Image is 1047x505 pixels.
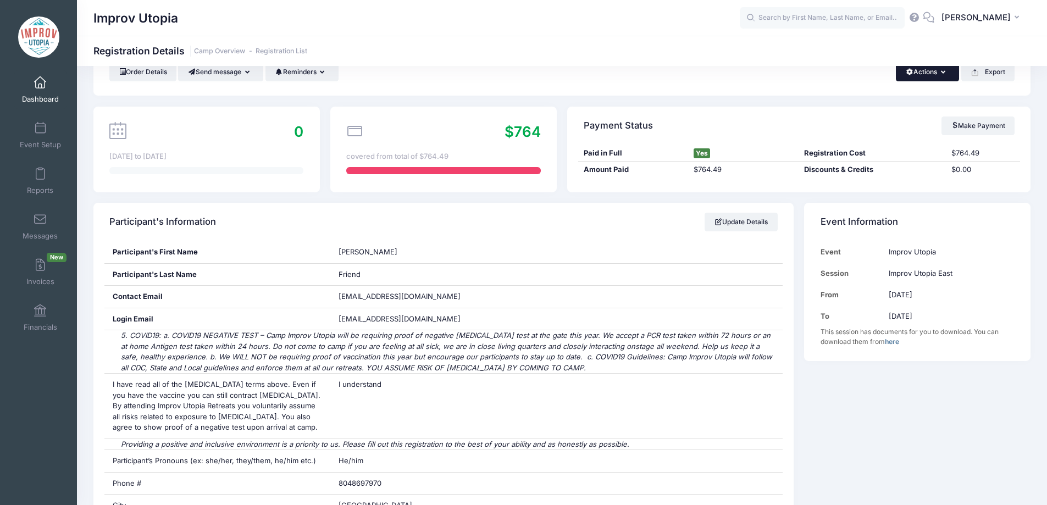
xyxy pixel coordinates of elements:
[821,263,884,284] td: Session
[93,45,307,57] h1: Registration Details
[821,306,884,327] td: To
[339,314,476,325] span: [EMAIL_ADDRESS][DOMAIN_NAME]
[194,47,245,56] a: Camp Overview
[740,7,905,29] input: Search by First Name, Last Name, or Email...
[578,148,689,159] div: Paid in Full
[14,70,67,109] a: Dashboard
[22,95,59,104] span: Dashboard
[20,140,61,149] span: Event Setup
[26,277,54,286] span: Invoices
[821,284,884,306] td: From
[14,116,67,154] a: Event Setup
[339,292,461,301] span: [EMAIL_ADDRESS][DOMAIN_NAME]
[339,479,381,487] span: 8048697970
[14,207,67,246] a: Messages
[104,473,331,495] div: Phone #
[14,298,67,337] a: Financials
[689,164,799,175] div: $764.49
[821,241,884,263] td: Event
[93,5,178,31] h1: Improv Utopia
[339,270,361,279] span: Friend
[799,164,946,175] div: Discounts & Credits
[109,207,216,238] h4: Participant's Information
[584,110,653,141] h4: Payment Status
[941,12,1011,24] span: [PERSON_NAME]
[578,164,689,175] div: Amount Paid
[27,186,53,195] span: Reports
[339,247,397,256] span: [PERSON_NAME]
[104,286,331,308] div: Contact Email
[104,374,331,439] div: I have read all of the [MEDICAL_DATA] terms above. Even if you have the vaccine you can still con...
[884,241,1015,263] td: Improv Utopia
[24,323,57,332] span: Financials
[104,330,783,373] div: 5. COVID19: a. COVID19 NEGATIVE TEST – Camp Improv Utopia will be requiring proof of negative [ME...
[694,148,710,158] span: Yes
[705,213,778,231] a: Update Details
[14,253,67,291] a: InvoicesNew
[884,284,1015,306] td: [DATE]
[265,63,339,81] button: Reminders
[799,148,946,159] div: Registration Cost
[946,148,1020,159] div: $764.49
[109,63,176,81] a: Order Details
[821,207,898,238] h4: Event Information
[104,241,331,263] div: Participant's First Name
[505,123,541,140] span: $764
[104,450,331,472] div: Participant’s Pronouns (ex: she/her, they/them, he/him etc.)
[47,253,67,262] span: New
[104,264,331,286] div: Participant's Last Name
[934,5,1031,31] button: [PERSON_NAME]
[961,63,1015,81] button: Export
[14,162,67,200] a: Reports
[256,47,307,56] a: Registration List
[885,337,899,346] a: here
[23,231,58,241] span: Messages
[884,306,1015,327] td: [DATE]
[339,380,381,389] span: I understand
[821,327,1015,347] div: This session has documents for you to download. You can download them from
[346,151,540,162] div: covered from total of $764.49
[104,439,783,450] div: Providing a positive and inclusive environment is a priority to us. Please fill out this registra...
[946,164,1020,175] div: $0.00
[18,16,59,58] img: Improv Utopia
[896,63,959,81] button: Actions
[294,123,303,140] span: 0
[109,151,303,162] div: [DATE] to [DATE]
[178,63,263,81] button: Send message
[941,116,1015,135] a: Make Payment
[339,456,363,465] span: He/him
[884,263,1015,284] td: Improv Utopia East
[104,308,331,330] div: Login Email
